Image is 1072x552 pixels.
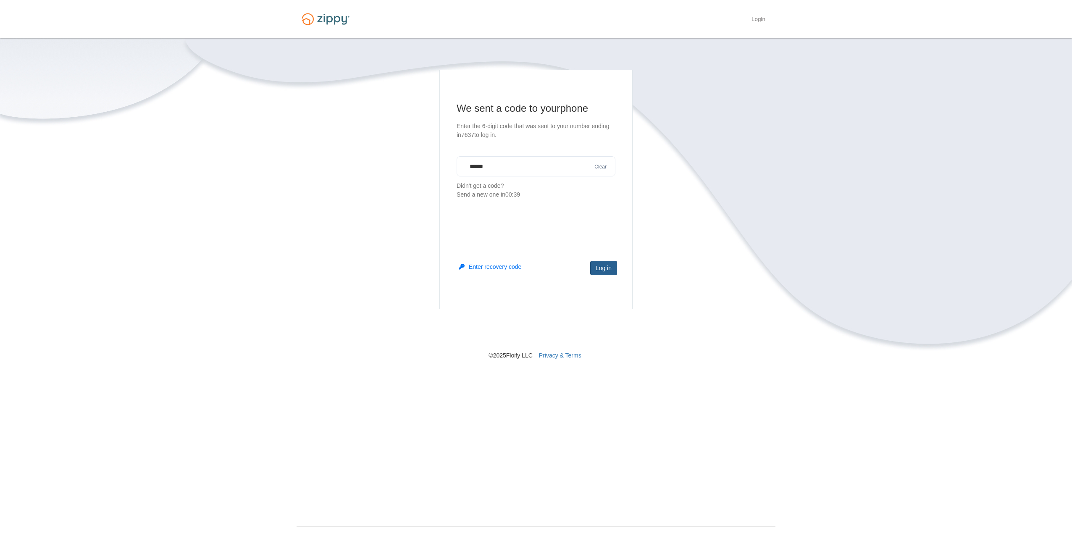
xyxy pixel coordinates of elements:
h1: We sent a code to your phone [457,102,615,115]
img: Logo [297,9,355,29]
div: Send a new one in 00:39 [457,190,615,199]
button: Enter recovery code [459,263,521,271]
nav: © 2025 Floify LLC [297,309,775,360]
button: Log in [590,261,617,275]
p: Enter the 6-digit code that was sent to your number ending in 7637 to log in. [457,122,615,139]
a: Login [751,16,765,24]
a: Privacy & Terms [539,352,581,359]
button: Clear [592,163,609,171]
p: Didn't get a code? [457,181,615,199]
